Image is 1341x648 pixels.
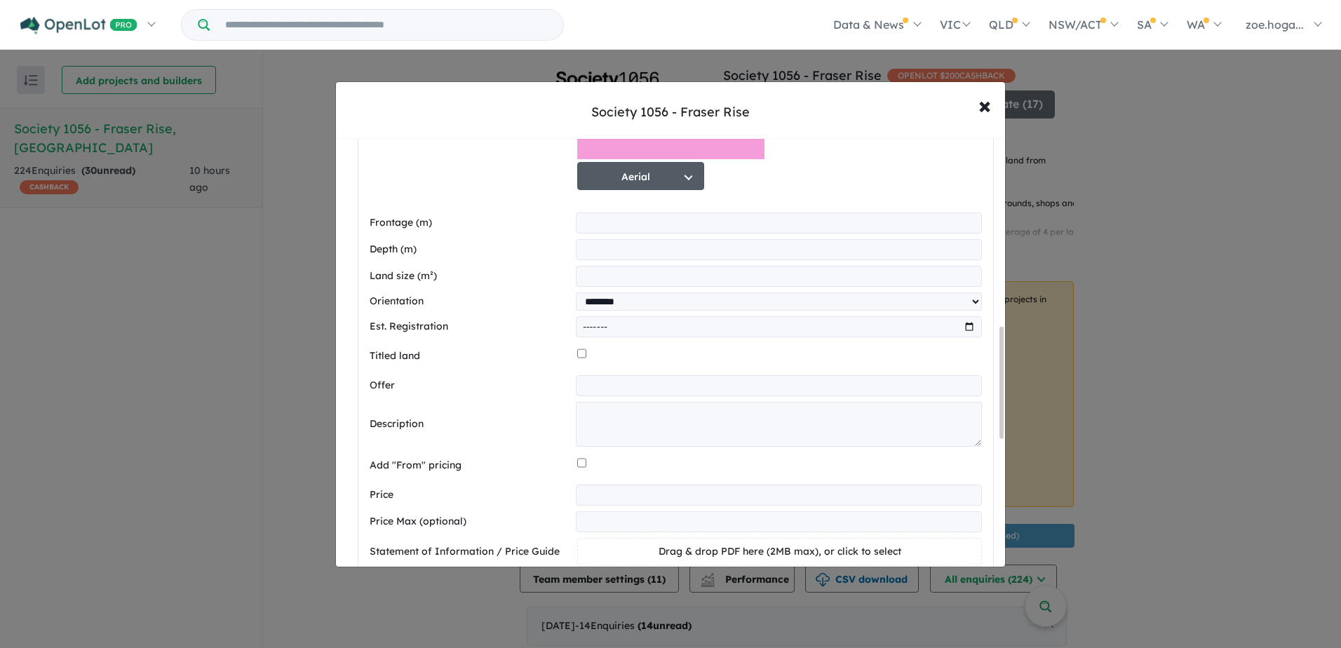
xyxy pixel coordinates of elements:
label: Frontage (m) [370,215,570,231]
label: Depth (m) [370,241,570,258]
button: Aerial [577,162,704,190]
label: Orientation [370,293,570,310]
label: Add "From" pricing [370,457,572,474]
input: Try estate name, suburb, builder or developer [213,10,560,40]
span: × [978,90,991,120]
label: Land size (m²) [370,268,570,285]
label: Description [370,416,570,433]
label: Titled land [370,348,572,365]
label: Est. Registration [370,318,570,335]
label: Price [370,487,570,504]
label: Price Max (optional) [370,513,570,530]
label: Statement of Information / Price Guide [370,544,572,560]
div: Society 1056 - Fraser Rise [591,103,750,121]
label: Offer [370,377,570,394]
span: Drag & drop PDF here (2MB max), or click to select [659,545,901,558]
span: zoe.hoga... [1246,18,1304,32]
img: Openlot PRO Logo White [20,17,137,34]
